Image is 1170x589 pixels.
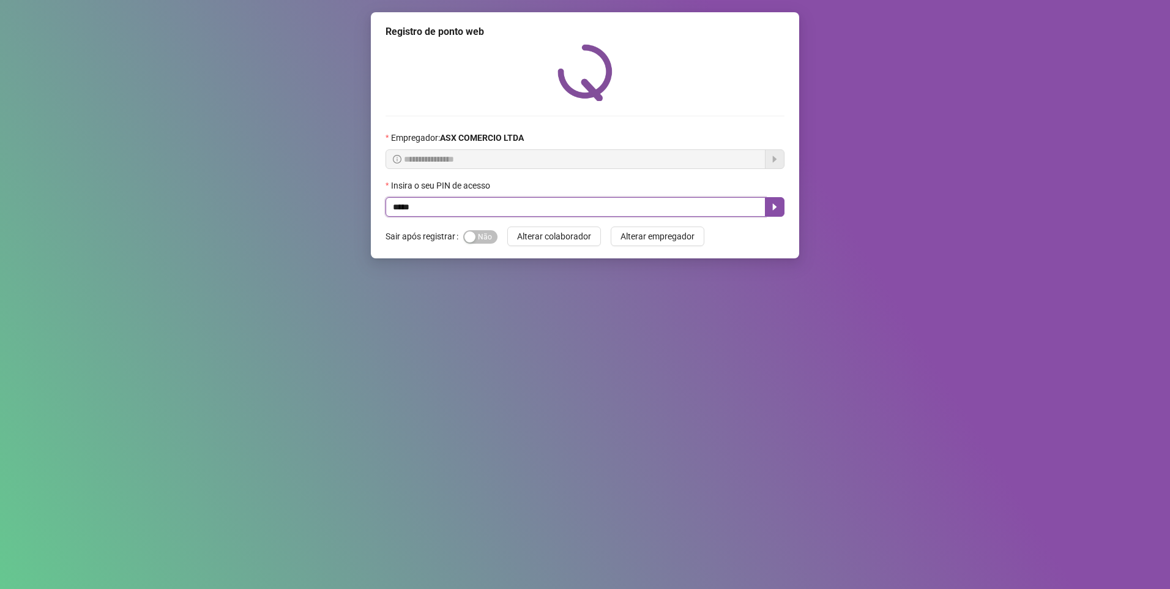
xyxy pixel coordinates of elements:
label: Insira o seu PIN de acesso [386,179,498,192]
strong: ASX COMERCIO LTDA [440,133,524,143]
span: Alterar empregador [620,230,695,243]
span: caret-right [770,202,780,212]
button: Alterar colaborador [507,227,601,246]
img: QRPoint [557,44,613,101]
span: info-circle [393,155,401,163]
span: Alterar colaborador [517,230,591,243]
label: Sair após registrar [386,227,463,246]
button: Alterar empregador [611,227,704,246]
span: Empregador : [391,131,524,144]
div: Registro de ponto web [386,24,784,39]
